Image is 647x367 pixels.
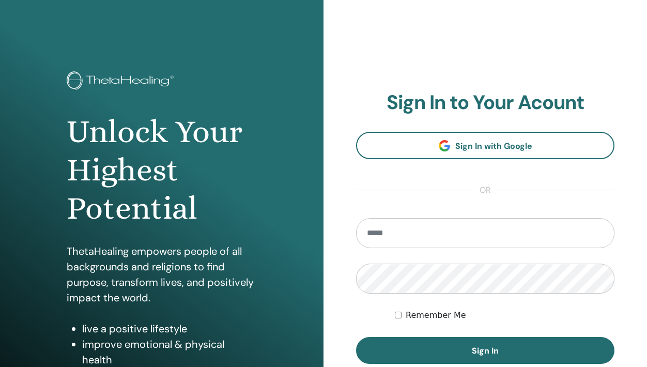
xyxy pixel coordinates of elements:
span: Sign In with Google [455,141,532,151]
label: Remember Me [406,309,466,322]
a: Sign In with Google [356,132,614,159]
button: Sign In [356,337,614,364]
h1: Unlock Your Highest Potential [67,113,256,228]
span: or [474,184,496,196]
div: Keep me authenticated indefinitely or until I manually logout [395,309,614,322]
h2: Sign In to Your Acount [356,91,614,115]
li: live a positive lifestyle [82,321,256,337]
p: ThetaHealing empowers people of all backgrounds and religions to find purpose, transform lives, a... [67,243,256,305]
span: Sign In [472,345,499,356]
